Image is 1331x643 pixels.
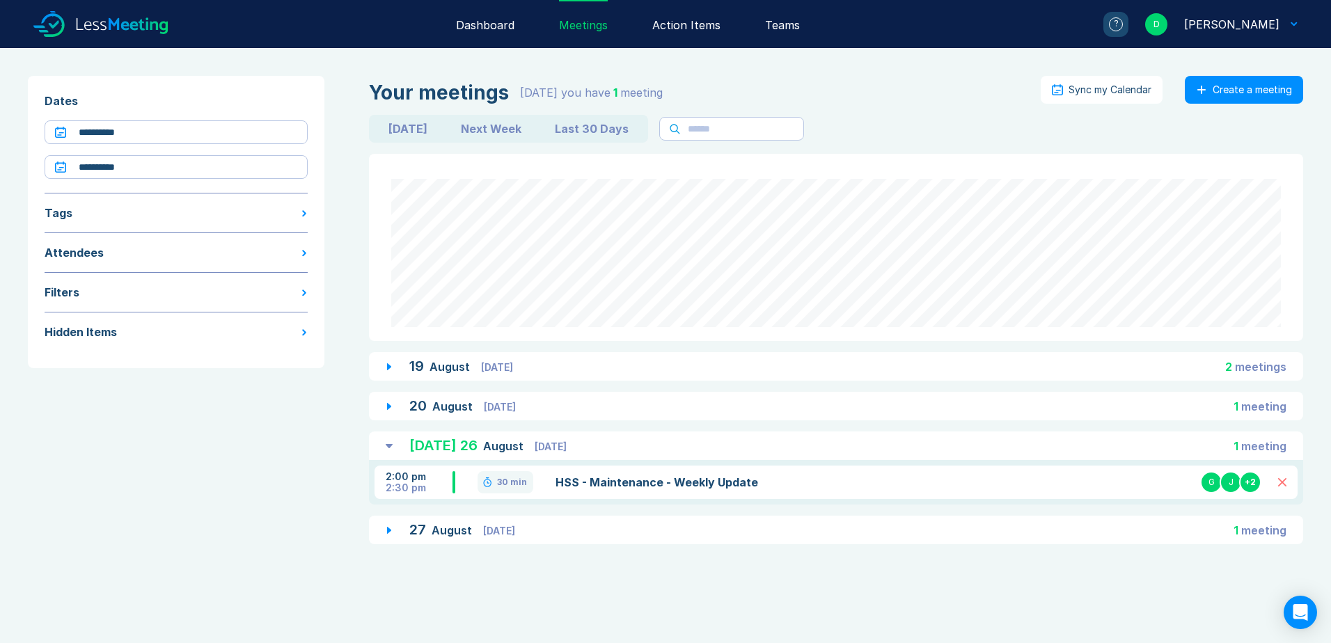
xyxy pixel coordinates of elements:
div: [DATE] you have meeting [520,84,663,101]
span: [DATE] [483,525,515,537]
div: 2:00 pm [386,471,452,482]
span: 19 [409,358,424,374]
div: Attendees [45,244,104,261]
button: Last 30 Days [538,118,645,140]
div: + 2 [1239,471,1261,493]
div: Dates [45,93,308,109]
span: 1 [1234,439,1238,453]
span: August [430,360,473,374]
span: [DATE] [481,361,513,373]
div: Your meetings [369,81,509,104]
div: J [1220,471,1242,493]
button: Delete [1278,478,1286,486]
div: Hidden Items [45,324,117,340]
span: August [432,523,475,537]
span: 1 [1234,399,1238,413]
div: Sync my Calendar [1069,84,1151,95]
a: HSS - Maintenance - Weekly Update [556,474,856,491]
a: ? [1087,12,1128,37]
button: Next Week [444,118,538,140]
div: 2:30 pm [386,482,452,493]
div: Tags [45,205,72,221]
div: 30 min [497,477,527,488]
div: David Hayter [1184,16,1279,33]
div: Open Intercom Messenger [1284,596,1317,629]
span: 2 [1225,360,1232,374]
div: Filters [45,284,79,301]
span: [DATE] 26 [409,437,478,454]
span: meeting [1241,439,1286,453]
div: Create a meeting [1213,84,1292,95]
span: [DATE] [484,401,516,413]
button: [DATE] [372,118,444,140]
span: [DATE] [535,440,567,452]
button: Sync my Calendar [1041,76,1163,104]
div: G [1200,471,1222,493]
span: meeting [1241,399,1286,413]
span: 20 [409,397,427,414]
span: 1 [1234,523,1238,537]
div: ? [1109,17,1123,31]
button: Create a meeting [1185,76,1303,104]
span: August [483,439,526,453]
span: meeting [1241,523,1286,537]
span: 1 [613,86,617,100]
span: meeting s [1235,360,1286,374]
div: D [1145,13,1167,35]
span: August [432,399,475,413]
span: 27 [409,521,426,538]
